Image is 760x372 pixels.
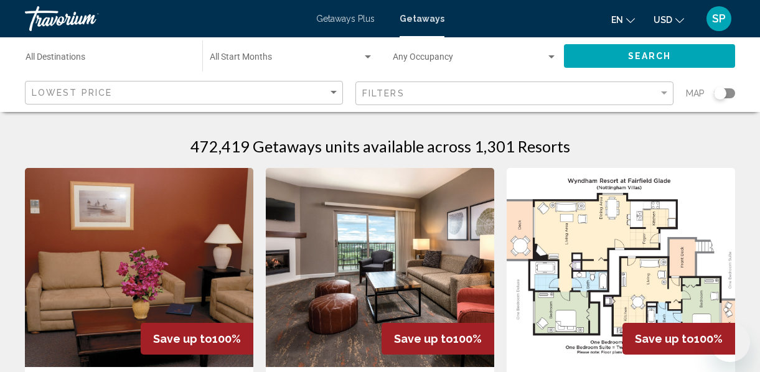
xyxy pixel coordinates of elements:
a: Getaways Plus [316,14,375,24]
span: Save up to [635,332,694,345]
div: 100% [382,323,494,355]
div: 100% [141,323,253,355]
span: Save up to [153,332,212,345]
a: Getaways [400,14,444,24]
button: Change language [611,11,635,29]
iframe: Button to launch messaging window [710,322,750,362]
img: 1171I01X.jpg [25,168,253,367]
span: Save up to [394,332,453,345]
button: Filter [355,81,673,106]
span: Lowest Price [32,88,112,98]
img: DF55I01X.jpg [266,168,494,367]
span: Map [686,85,705,102]
span: Filters [362,88,405,98]
button: User Menu [703,6,735,32]
span: en [611,15,623,25]
a: Travorium [25,6,304,31]
button: Search [564,44,735,67]
span: SP [712,12,726,25]
img: 0072F01X.jpg [507,168,735,367]
button: Change currency [654,11,684,29]
span: USD [654,15,672,25]
span: Search [628,52,672,62]
div: 100% [622,323,735,355]
mat-select: Sort by [32,88,339,98]
h1: 472,419 Getaways units available across 1,301 Resorts [190,137,570,156]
